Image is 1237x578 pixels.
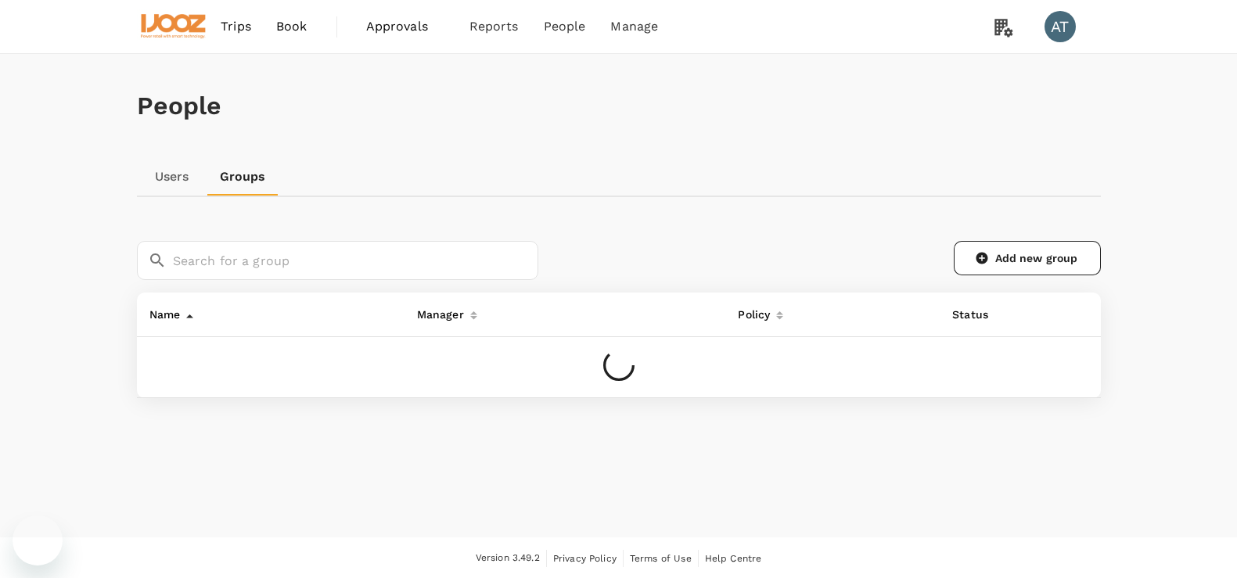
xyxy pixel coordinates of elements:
a: Privacy Policy [553,550,617,567]
a: Users [137,158,207,196]
span: Reports [469,17,519,36]
a: Terms of Use [630,550,692,567]
span: Privacy Policy [553,553,617,564]
a: Help Centre [705,550,762,567]
div: Manager [411,299,464,324]
img: IJOOZ AI Pte Ltd [137,9,209,44]
span: People [544,17,586,36]
span: Terms of Use [630,553,692,564]
input: Search for a group [173,241,538,280]
a: Groups [207,158,279,196]
span: Book [276,17,307,36]
iframe: Button to launch messaging window [13,515,63,565]
span: Help Centre [705,553,762,564]
th: Status [940,293,1047,337]
span: Manage [610,17,658,36]
div: AT [1045,11,1076,42]
span: Version 3.49.2 [476,551,540,566]
div: Name [143,299,181,324]
a: Add new group [954,241,1101,275]
h1: People [137,92,1101,120]
span: Trips [221,17,251,36]
span: Approvals [366,17,444,36]
div: Policy [732,299,770,324]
